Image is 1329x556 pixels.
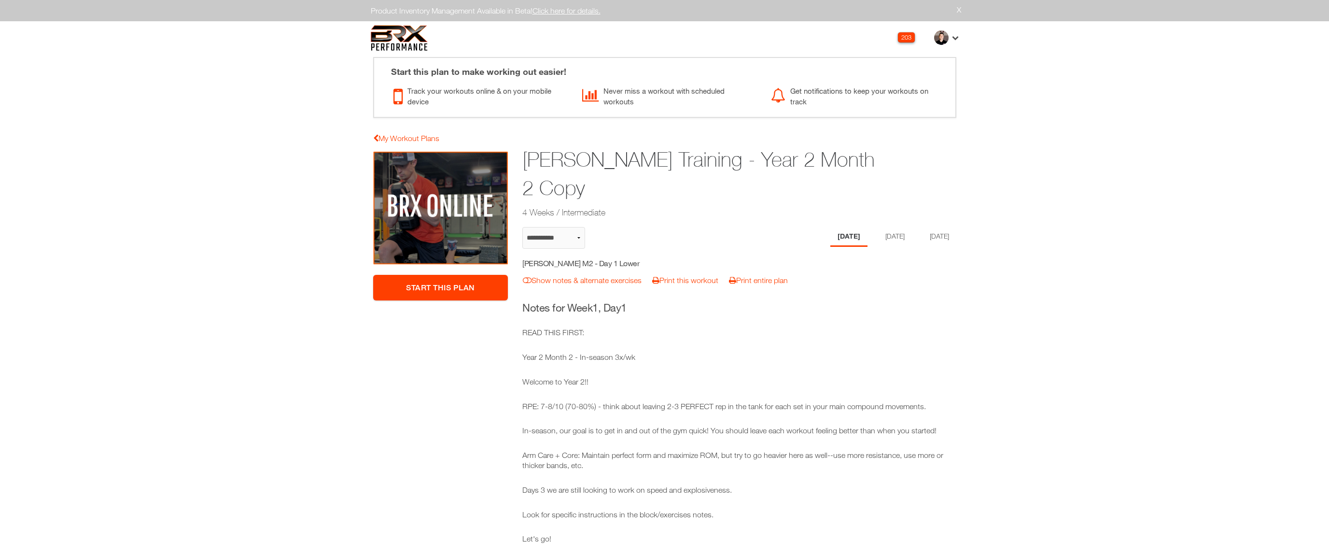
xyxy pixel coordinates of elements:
h1: [PERSON_NAME] Training - Year 2 Month 2 Copy [522,145,881,202]
li: Day 3 [923,227,956,247]
a: Click here for details. [532,6,601,15]
span: 1 [592,301,598,314]
div: Never miss a workout with scheduled workouts [582,83,756,107]
p: In-season, our goal is to get in and out of the gym quick! You should leave each workout feeling ... [522,426,956,436]
p: READ THIS FIRST: [522,328,956,338]
div: Get notifications to keep your workouts on track [771,83,945,107]
div: Track your workouts online & on your mobile device [393,83,568,107]
div: 203 [898,32,915,43]
a: Print this workout [652,276,718,285]
p: Welcome to Year 2!! [522,377,956,387]
p: Arm Care + Core: Maintain perfect form and maximize ROM, but try to go heavier here as well--use ... [522,450,956,470]
p: Year 2 Month 2 - In-season 3x/wk [522,352,956,362]
p: Look for specific instructions in the block/exercises notes. [522,510,956,520]
a: Print entire plan [729,276,788,285]
span: 1 [621,301,627,314]
img: thumb.jpg [934,30,949,45]
h2: 4 Weeks / Intermediate [522,206,881,218]
h3: Notes for Week , Day [522,300,956,315]
a: Start This Plan [373,275,508,300]
li: Day 2 [878,227,912,247]
div: Start this plan to make working out easier! [381,58,948,78]
p: RPE: 7-8/10 (70-80%) - think about leaving 2-3 PERFECT rep in the tank for each set in your main ... [522,401,956,412]
li: Day 1 [830,227,867,247]
h5: [PERSON_NAME] M2 - Day 1 Lower [522,258,695,269]
a: My Workout Plans [373,134,439,143]
div: Product Inventory Management Available in Beta! [364,5,966,16]
img: Ryan McCormick Training - Year 2 Month 2 Copy [373,151,508,265]
p: Let's go! [522,534,956,544]
a: Show notes & alternate exercises [523,276,642,285]
a: X [957,5,961,14]
img: 6f7da32581c89ca25d665dc3aae533e4f14fe3ef_original.svg [371,25,428,51]
p: Days 3 we are still looking to work on speed and explosiveness. [522,485,956,495]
